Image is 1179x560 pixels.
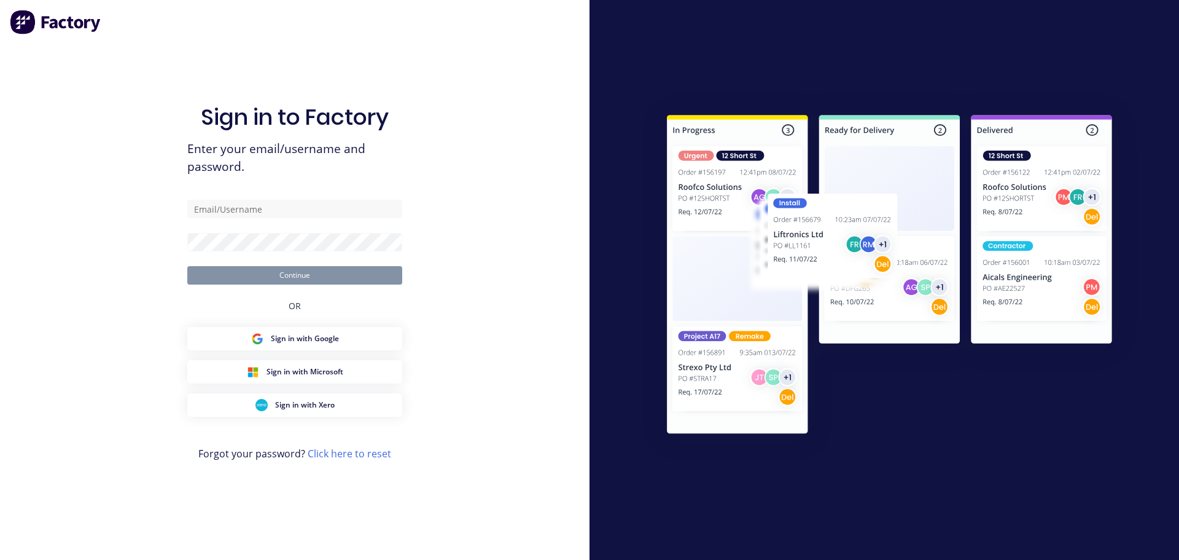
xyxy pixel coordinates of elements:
[187,140,402,176] span: Enter your email/username and password.
[247,366,259,378] img: Microsoft Sign in
[198,446,391,461] span: Forgot your password?
[267,366,343,377] span: Sign in with Microsoft
[640,90,1139,463] img: Sign in
[10,10,102,34] img: Factory
[187,327,402,350] button: Google Sign inSign in with Google
[275,400,335,411] span: Sign in with Xero
[187,360,402,384] button: Microsoft Sign inSign in with Microsoft
[308,447,391,460] a: Click here to reset
[251,333,263,345] img: Google Sign in
[187,266,402,285] button: Continue
[255,399,268,411] img: Xero Sign in
[289,285,301,327] div: OR
[201,104,389,130] h1: Sign in to Factory
[187,200,402,218] input: Email/Username
[187,393,402,417] button: Xero Sign inSign in with Xero
[271,333,339,344] span: Sign in with Google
